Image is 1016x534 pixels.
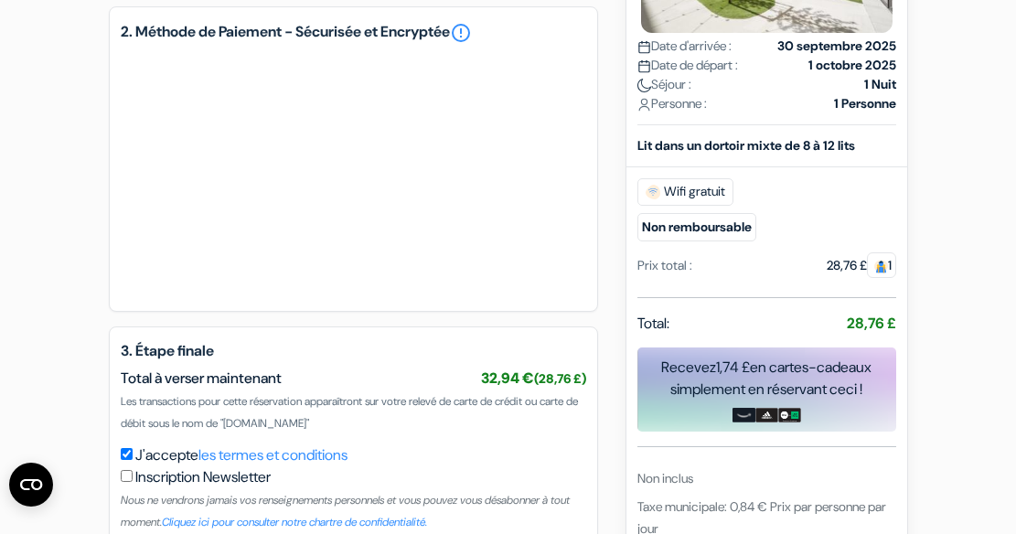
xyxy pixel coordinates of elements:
[9,463,53,507] button: Ouvrir le widget CMP
[121,493,570,529] small: Nous ne vendrons jamais vos renseignements personnels et vous pouvez vous désabonner à tout moment.
[637,75,691,94] span: Séjour :
[135,444,348,466] label: J'accepte
[637,37,732,56] span: Date d'arrivée :
[637,40,651,54] img: calendar.svg
[637,178,733,206] span: Wifi gratuit
[637,56,738,75] span: Date de départ :
[162,515,427,529] a: Cliquez ici pour consulter notre chartre de confidentialité.
[847,314,896,333] strong: 28,76 £
[139,69,568,278] iframe: Cadre de saisie sécurisé pour le paiement
[778,408,801,422] img: uber-uber-eats-card.png
[755,408,778,422] img: adidas-card.png
[646,185,660,199] img: free_wifi.svg
[834,94,896,113] strong: 1 Personne
[637,98,651,112] img: user_icon.svg
[864,75,896,94] strong: 1 Nuit
[637,59,651,73] img: calendar.svg
[867,252,896,278] span: 1
[637,313,669,335] span: Total:
[716,358,750,377] span: 1,74 £
[121,22,586,44] h5: 2. Méthode de Paiement - Sécurisée et Encryptée
[534,370,586,387] small: (28,76 £)
[198,445,348,465] a: les termes et conditions
[121,342,586,359] h5: 3. Étape finale
[733,408,755,422] img: amazon-card-no-text.png
[481,368,586,388] span: 32,94 €
[808,56,896,75] strong: 1 octobre 2025
[121,368,282,388] span: Total à verser maintenant
[121,394,578,431] span: Les transactions pour cette réservation apparaîtront sur votre relevé de carte de crédit ou carte...
[450,22,472,44] a: error_outline
[637,357,896,400] div: Recevez en cartes-cadeaux simplement en réservant ceci !
[135,466,271,488] label: Inscription Newsletter
[637,94,707,113] span: Personne :
[637,137,855,154] b: Lit dans un dortoir mixte de 8 à 12 lits
[777,37,896,56] strong: 30 septembre 2025
[637,213,756,241] small: Non remboursable
[874,260,888,273] img: guest.svg
[637,79,651,92] img: moon.svg
[827,256,896,275] div: 28,76 £
[637,256,692,275] div: Prix total :
[637,469,896,488] div: Non inclus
